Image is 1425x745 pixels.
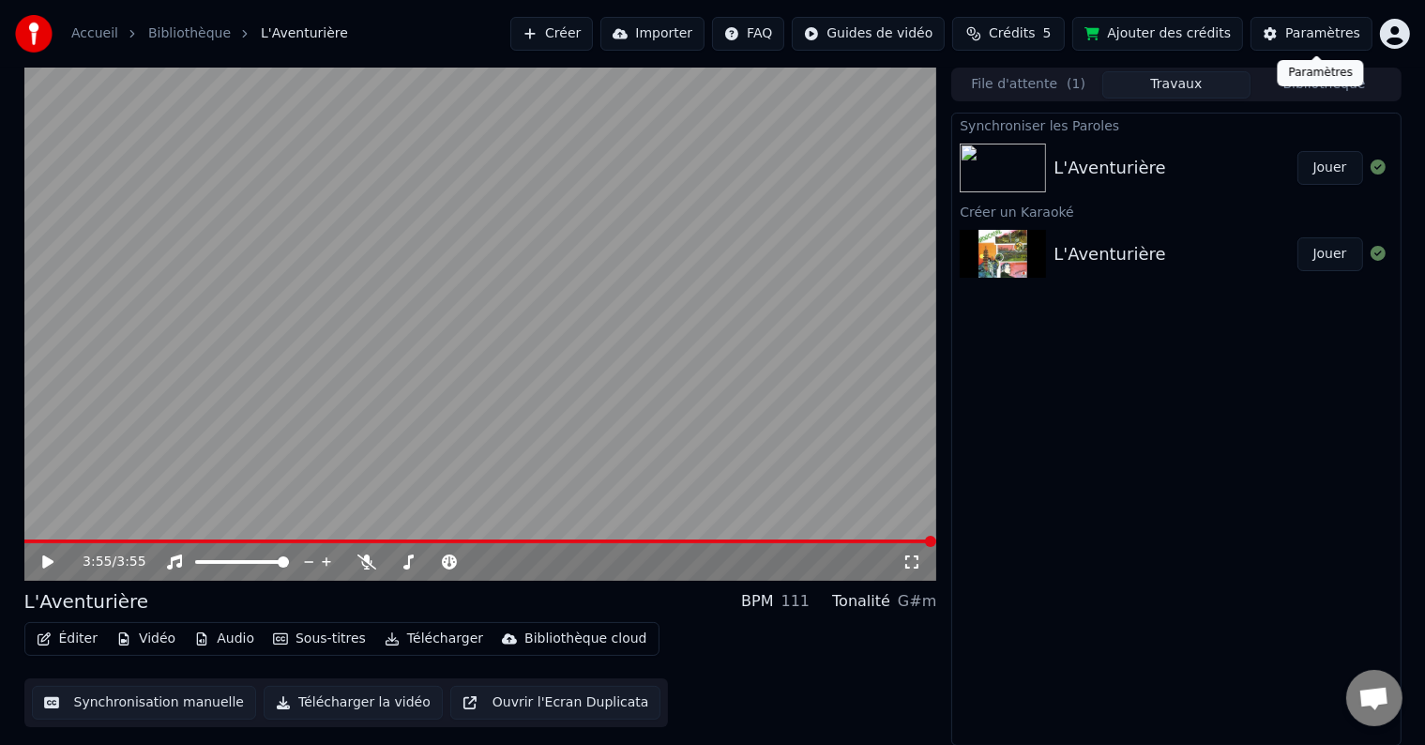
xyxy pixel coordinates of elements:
[989,24,1035,43] span: Crédits
[450,686,661,720] button: Ouvrir l'Ecran Duplicata
[1054,241,1165,267] div: L'Aventurière
[265,626,373,652] button: Sous-titres
[1251,17,1372,51] button: Paramètres
[83,553,128,571] div: /
[1278,60,1364,86] div: Paramètres
[524,630,646,648] div: Bibliothèque cloud
[792,17,945,51] button: Guides de vidéo
[83,553,112,571] span: 3:55
[741,590,773,613] div: BPM
[116,553,145,571] span: 3:55
[510,17,593,51] button: Créer
[1346,670,1402,726] div: Ouvrir le chat
[29,626,105,652] button: Éditer
[600,17,705,51] button: Importer
[832,590,890,613] div: Tonalité
[1297,237,1363,271] button: Jouer
[781,590,811,613] div: 111
[1043,24,1052,43] span: 5
[1054,155,1165,181] div: L'Aventurière
[24,588,149,615] div: L'Aventurière
[71,24,118,43] a: Accueil
[1297,151,1363,185] button: Jouer
[898,590,936,613] div: G#m
[954,71,1102,99] button: File d'attente
[109,626,183,652] button: Vidéo
[952,114,1400,136] div: Synchroniser les Paroles
[1102,71,1251,99] button: Travaux
[32,686,257,720] button: Synchronisation manuelle
[264,686,443,720] button: Télécharger la vidéo
[1251,71,1399,99] button: Bibliothèque
[1072,17,1243,51] button: Ajouter des crédits
[1285,24,1360,43] div: Paramètres
[952,200,1400,222] div: Créer un Karaoké
[1067,75,1085,94] span: ( 1 )
[15,15,53,53] img: youka
[148,24,231,43] a: Bibliothèque
[187,626,262,652] button: Audio
[261,24,348,43] span: L'Aventurière
[71,24,348,43] nav: breadcrumb
[712,17,784,51] button: FAQ
[952,17,1065,51] button: Crédits5
[377,626,491,652] button: Télécharger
